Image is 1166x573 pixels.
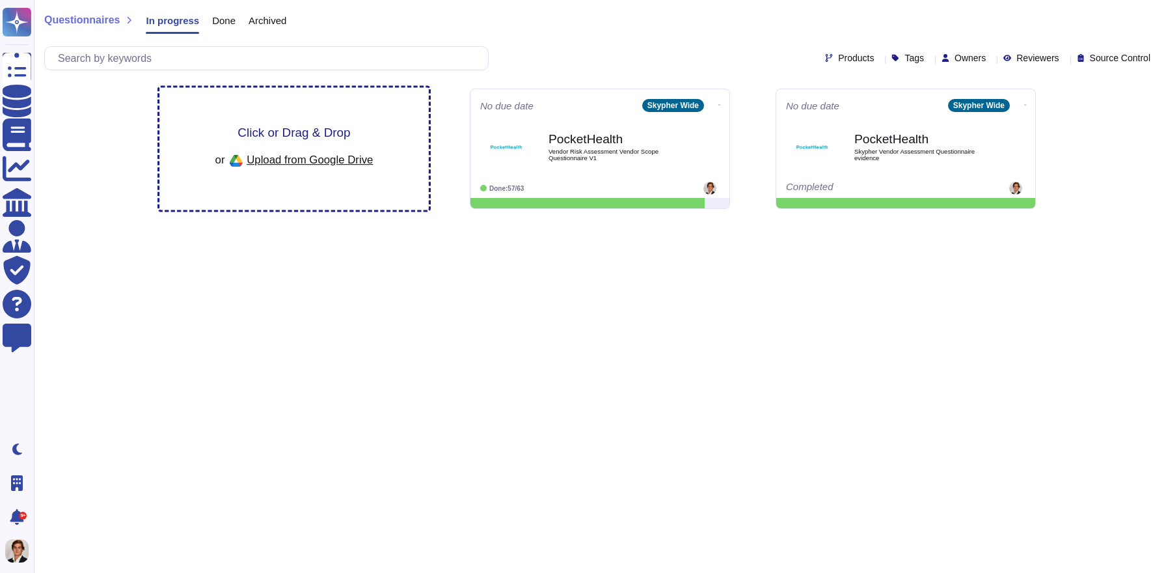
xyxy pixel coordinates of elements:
span: Done [212,16,236,25]
b: PocketHealth [854,133,984,145]
span: Source Control [1090,53,1150,63]
b: PocketHealth [549,133,679,145]
input: Search by keywords [51,47,488,70]
span: Reviewers [1016,53,1059,63]
img: Logo [796,131,828,163]
div: Skypher Wide [642,99,704,112]
span: In progress [146,16,199,25]
span: Tags [904,53,924,63]
img: user [1009,182,1022,195]
div: Skypher Wide [948,99,1010,112]
span: Click or Drag & Drop [237,126,350,139]
span: Skypher Vendor Assessment Questionnaire evidence [854,148,984,161]
button: user [3,537,38,565]
span: Products [838,53,874,63]
span: Archived [249,16,286,25]
span: No due date [786,101,839,111]
img: Logo [490,131,522,163]
div: 9+ [19,512,27,520]
span: Done: 57/63 [489,185,524,192]
div: or [215,150,373,172]
span: Questionnaires [44,15,120,25]
img: google drive [225,150,247,172]
img: user [703,182,716,195]
div: Completed [786,182,945,195]
span: Vendor Risk Assessment Vendor Scope Questionnaire V1 [549,148,679,161]
span: Owners [955,53,986,63]
img: user [5,539,29,563]
span: Upload from Google Drive [247,154,373,165]
span: No due date [480,101,534,111]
